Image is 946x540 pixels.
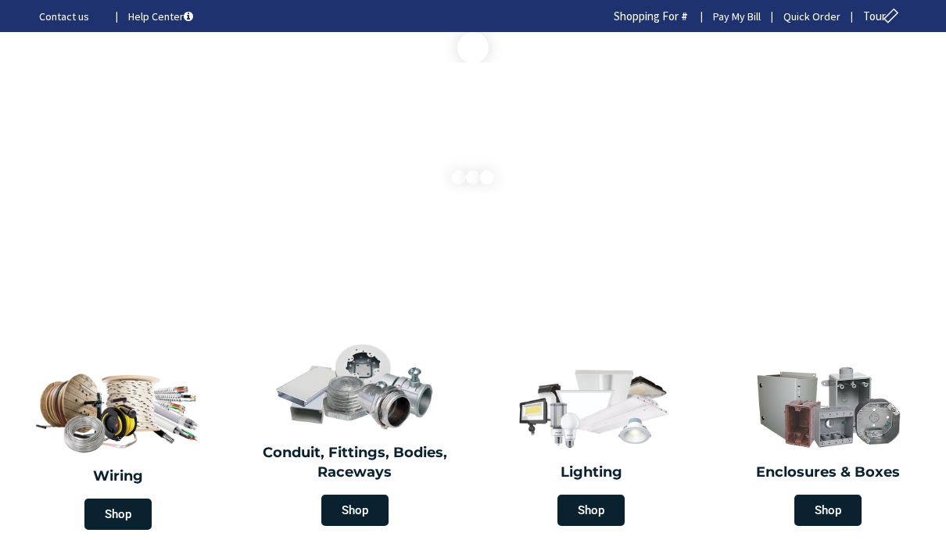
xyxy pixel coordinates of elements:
[321,495,389,526] span: Shop
[84,499,152,530] span: Shop
[477,356,706,534] a: Lighting Shop
[614,9,679,23] span: Shopping For
[39,9,103,24] a: Contact us
[714,356,943,534] a: Enclosures & Boxes Shop
[794,495,862,526] span: Shop
[249,443,462,483] h2: Conduit, Fittings, Bodies, Raceways
[713,9,761,24] a: Pay My Bill
[8,467,229,487] h2: Wiring
[863,9,903,23] span: Tour
[783,9,840,24] a: Quick Order
[557,495,625,526] span: Shop
[722,463,935,483] h2: Enclosures & Boxes
[485,463,698,483] h2: Lighting
[128,9,193,24] a: Help Center
[241,335,470,534] a: Conduit, Fittings, Bodies, Raceways Shop
[681,9,688,23] strong: #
